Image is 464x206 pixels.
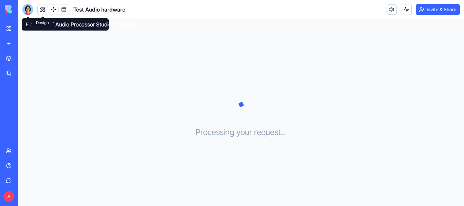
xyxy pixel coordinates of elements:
[416,4,460,15] button: Invite & Share
[283,127,285,138] span: .
[3,191,14,202] span: A
[281,127,283,138] span: .
[32,18,53,27] div: Design
[5,5,47,14] img: logo
[73,5,125,14] span: Test Audio hardware
[196,127,287,138] h3: Processing your request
